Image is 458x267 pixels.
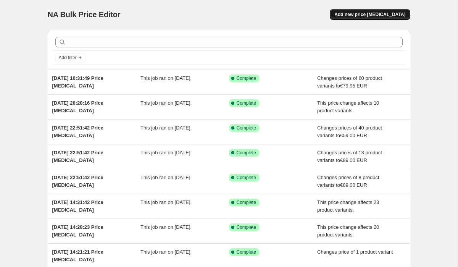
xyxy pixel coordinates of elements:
[52,100,103,113] span: [DATE] 20:28:16 Price [MEDICAL_DATA]
[55,53,86,62] button: Add filter
[140,224,192,230] span: This job ran on [DATE].
[340,83,367,89] span: €79.95 EUR
[317,150,382,163] span: Changes prices of 13 product variants to
[52,125,103,138] span: [DATE] 22:51:42 Price [MEDICAL_DATA]
[140,125,192,131] span: This job ran on [DATE].
[340,157,367,163] span: €89.00 EUR
[52,249,103,262] span: [DATE] 14:21:21 Price [MEDICAL_DATA]
[140,249,192,255] span: This job ran on [DATE].
[317,249,393,255] span: Changes price of 1 product variant
[317,175,379,188] span: Changes prices of 8 product variants to
[140,199,192,205] span: This job ran on [DATE].
[317,100,379,113] span: This price change affects 10 product variants.
[237,100,256,106] span: Complete
[237,249,256,255] span: Complete
[317,224,379,238] span: This price change affects 20 product variants.
[317,125,382,138] span: Changes prices of 40 product variants to
[237,75,256,81] span: Complete
[237,224,256,230] span: Complete
[52,150,103,163] span: [DATE] 22:51:42 Price [MEDICAL_DATA]
[59,55,77,61] span: Add filter
[52,199,103,213] span: [DATE] 14:31:42 Price [MEDICAL_DATA]
[237,175,256,181] span: Complete
[237,199,256,206] span: Complete
[237,150,256,156] span: Complete
[52,75,103,89] span: [DATE] 10:31:49 Price [MEDICAL_DATA]
[317,199,379,213] span: This price change affects 23 product variants.
[237,125,256,131] span: Complete
[140,150,192,155] span: This job ran on [DATE].
[317,75,382,89] span: Changes prices of 60 product variants to
[52,175,103,188] span: [DATE] 22:51:42 Price [MEDICAL_DATA]
[140,175,192,180] span: This job ran on [DATE].
[330,9,410,20] button: Add new price [MEDICAL_DATA]
[140,75,192,81] span: This job ran on [DATE].
[140,100,192,106] span: This job ran on [DATE].
[334,11,405,18] span: Add new price [MEDICAL_DATA]
[340,182,367,188] span: €89.00 EUR
[340,133,367,138] span: €59.00 EUR
[52,224,103,238] span: [DATE] 14:28:23 Price [MEDICAL_DATA]
[48,10,121,19] span: NA Bulk Price Editor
